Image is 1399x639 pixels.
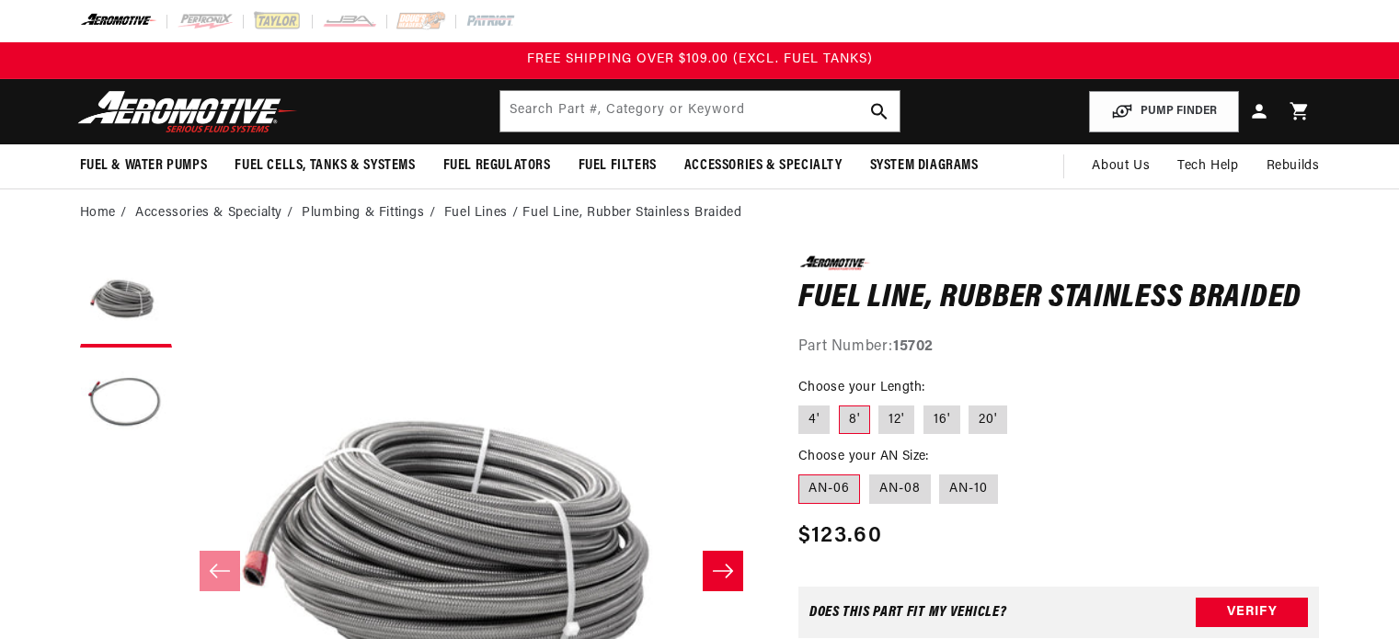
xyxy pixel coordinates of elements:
summary: System Diagrams [856,144,992,188]
label: 4' [798,405,830,435]
button: PUMP FINDER [1089,91,1239,132]
label: 8' [839,405,870,435]
summary: Fuel Filters [565,144,671,188]
button: Slide right [703,551,743,591]
button: Slide left [200,551,240,591]
label: 20' [969,405,1007,435]
label: 12' [878,405,914,435]
span: Accessories & Specialty [684,156,843,176]
button: Load image 2 in gallery view [80,357,172,449]
legend: Choose your AN Size: [798,447,931,466]
summary: Accessories & Specialty [671,144,856,188]
label: AN-10 [939,474,998,504]
img: Aeromotive [73,90,303,133]
label: 16' [923,405,960,435]
button: Load image 1 in gallery view [80,256,172,348]
summary: Fuel Regulators [430,144,565,188]
nav: breadcrumbs [80,203,1320,223]
span: Fuel & Water Pumps [80,156,208,176]
summary: Rebuilds [1253,144,1334,188]
label: AN-08 [869,474,931,504]
li: Accessories & Specialty [135,203,297,223]
button: search button [859,91,900,131]
span: Fuel Filters [579,156,657,176]
span: $123.60 [798,519,882,553]
span: About Us [1092,159,1150,173]
label: AN-06 [798,474,860,504]
summary: Fuel & Water Pumps [66,144,222,188]
a: About Us [1078,144,1164,188]
a: Plumbing & Fittings [302,203,424,223]
span: Tech Help [1177,156,1238,177]
span: System Diagrams [870,156,979,176]
summary: Tech Help [1164,144,1252,188]
strong: 15702 [893,339,934,354]
div: Does This part fit My vehicle? [809,605,1007,620]
h1: Fuel Line, Rubber Stainless Braided [798,284,1320,314]
a: Home [80,203,116,223]
a: Fuel Lines [444,203,508,223]
li: Fuel Line, Rubber Stainless Braided [522,203,741,223]
span: Fuel Regulators [443,156,551,176]
span: Rebuilds [1267,156,1320,177]
span: Fuel Cells, Tanks & Systems [235,156,415,176]
div: Part Number: [798,336,1320,359]
input: Search by Part Number, Category or Keyword [500,91,900,131]
button: Verify [1196,598,1308,627]
legend: Choose your Length: [798,378,927,397]
span: FREE SHIPPING OVER $109.00 (EXCL. FUEL TANKS) [527,52,873,66]
summary: Fuel Cells, Tanks & Systems [221,144,429,188]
